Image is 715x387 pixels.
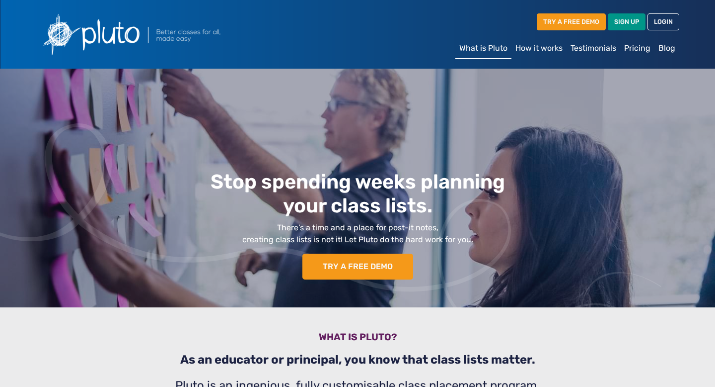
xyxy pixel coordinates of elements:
b: As an educator or principal, you know that class lists matter. [180,353,535,367]
a: How it works [511,38,567,58]
a: LOGIN [647,13,679,30]
a: TRY A FREE DEMO [302,254,413,280]
h3: What is pluto? [42,331,673,347]
img: Pluto logo with the text Better classes for all, made easy [36,8,274,61]
p: There’s a time and a place for post-it notes, creating class lists is not it! Let Pluto do the ha... [107,222,608,246]
a: Blog [654,38,679,58]
a: SIGN UP [608,13,645,30]
a: What is Pluto [455,38,511,59]
a: Testimonials [567,38,620,58]
a: Pricing [620,38,654,58]
a: TRY A FREE DEMO [537,13,606,30]
h1: Stop spending weeks planning your class lists. [107,170,608,218]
